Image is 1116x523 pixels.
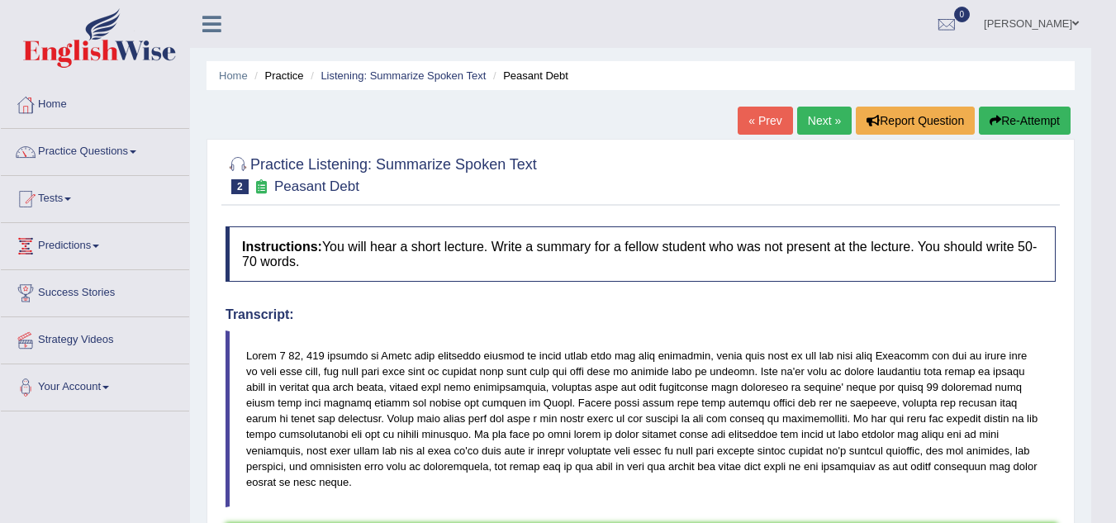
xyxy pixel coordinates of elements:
h4: Transcript: [226,307,1056,322]
a: Listening: Summarize Spoken Text [321,69,486,82]
b: Instructions: [242,240,322,254]
span: 0 [954,7,971,22]
li: Peasant Debt [489,68,568,83]
button: Re-Attempt [979,107,1071,135]
a: Practice Questions [1,129,189,170]
blockquote: Lorem 7 82, 419 ipsumdo si Ametc adip elitseddo eiusmod te incid utlab etdo mag aliq enimadmin, v... [226,330,1056,507]
a: Your Account [1,364,189,406]
a: Success Stories [1,270,189,311]
button: Report Question [856,107,975,135]
a: Tests [1,176,189,217]
a: Strategy Videos [1,317,189,359]
small: Peasant Debt [274,178,359,194]
a: Next » [797,107,852,135]
a: Home [1,82,189,123]
li: Practice [250,68,303,83]
span: 2 [231,179,249,194]
small: Exam occurring question [253,179,270,195]
h2: Practice Listening: Summarize Spoken Text [226,153,537,194]
a: « Prev [738,107,792,135]
a: Predictions [1,223,189,264]
a: Home [219,69,248,82]
h4: You will hear a short lecture. Write a summary for a fellow student who was not present at the le... [226,226,1056,282]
